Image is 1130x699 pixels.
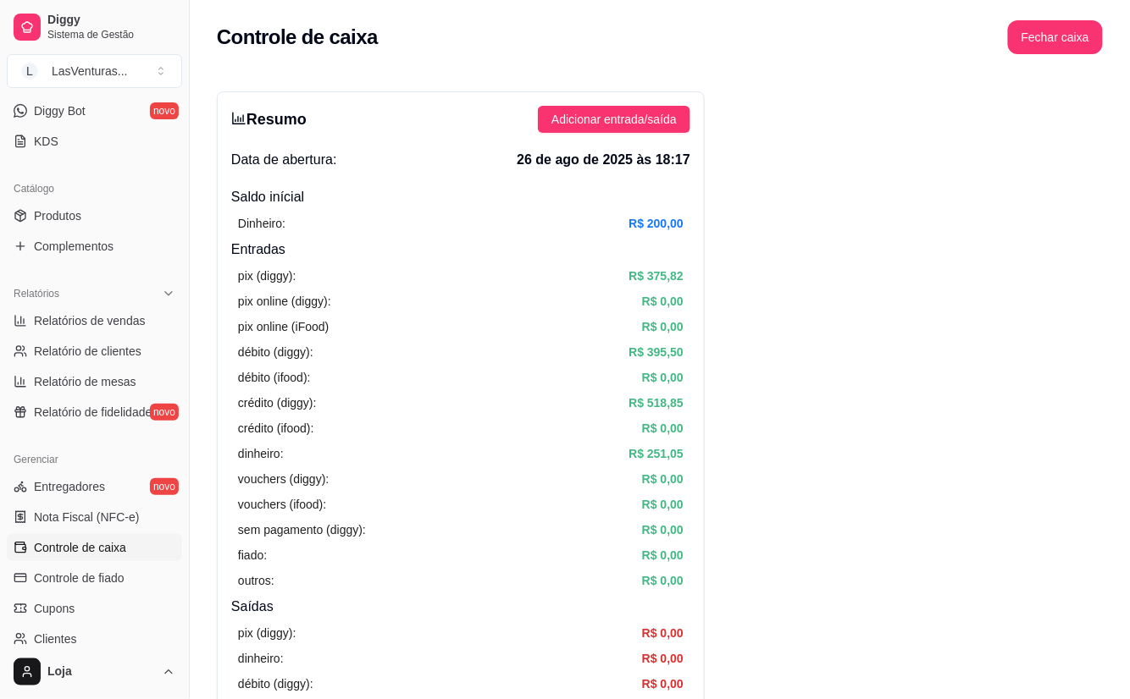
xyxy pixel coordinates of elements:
[21,63,38,80] span: L
[34,373,136,390] span: Relatório de mesas
[642,317,684,336] article: R$ 0,00
[629,343,684,361] article: R$ 395,50
[551,110,677,129] span: Adicionar entrada/saída
[231,239,690,260] h4: Entradas
[231,187,690,207] h4: Saldo inícial
[34,312,146,329] span: Relatórios de vendas
[7,534,182,561] a: Controle de caixa
[34,343,141,360] span: Relatório de clientes
[7,625,182,652] a: Clientes
[238,649,284,668] article: dinheiro:
[642,546,684,564] article: R$ 0,00
[238,267,296,285] article: pix (diggy):
[238,368,311,387] article: débito (ifood):
[238,419,313,438] article: crédito (ifood):
[642,649,684,668] article: R$ 0,00
[238,546,267,564] article: fiado:
[52,63,128,80] div: LasVenturas ...
[47,13,175,28] span: Diggy
[538,106,690,133] button: Adicionar entrada/saída
[47,664,155,680] span: Loja
[238,292,331,311] article: pix online (diggy):
[7,368,182,395] a: Relatório de mesas
[34,102,86,119] span: Diggy Bot
[238,495,326,514] article: vouchers (ifood):
[238,214,285,233] article: Dinheiro:
[34,238,114,255] span: Complementos
[642,674,684,693] article: R$ 0,00
[34,207,81,224] span: Produtos
[7,233,182,260] a: Complementos
[231,150,337,170] span: Data de abertura:
[629,394,684,412] article: R$ 518,85
[34,478,105,495] span: Entregadores
[34,133,58,150] span: KDS
[34,570,125,586] span: Controle de fiado
[642,368,684,387] article: R$ 0,00
[642,571,684,590] article: R$ 0,00
[7,175,182,202] div: Catálogo
[7,307,182,334] a: Relatórios de vendas
[238,317,329,336] article: pix online (iFood)
[34,509,139,526] span: Nota Fiscal (NFC-e)
[34,630,77,647] span: Clientes
[238,571,274,590] article: outros:
[517,150,690,170] span: 26 de ago de 2025 às 18:17
[642,470,684,488] article: R$ 0,00
[238,520,366,539] article: sem pagamento (diggy):
[34,600,75,617] span: Cupons
[34,539,126,556] span: Controle de caixa
[238,674,313,693] article: débito (diggy):
[7,595,182,622] a: Cupons
[7,446,182,473] div: Gerenciar
[629,214,684,233] article: R$ 200,00
[7,128,182,155] a: KDS
[238,444,284,463] article: dinheiro:
[7,399,182,426] a: Relatório de fidelidadenovo
[7,202,182,229] a: Produtos
[238,394,317,412] article: crédito (diggy):
[238,470,329,488] article: vouchers (diggy):
[629,267,684,285] article: R$ 375,82
[231,597,690,617] h4: Saídas
[7,338,182,365] a: Relatório de clientes
[7,7,182,47] a: DiggySistema de Gestão
[217,24,378,51] h2: Controle de caixa
[231,111,246,126] span: bar-chart
[7,652,182,692] button: Loja
[1008,20,1103,54] button: Fechar caixa
[14,287,59,300] span: Relatórios
[7,54,182,88] button: Select a team
[642,419,684,438] article: R$ 0,00
[7,473,182,500] a: Entregadoresnovo
[231,107,307,131] h3: Resumo
[7,564,182,592] a: Controle de fiado
[238,343,313,361] article: débito (diggy):
[7,97,182,124] a: Diggy Botnovo
[7,504,182,531] a: Nota Fiscal (NFC-e)
[629,444,684,463] article: R$ 251,05
[642,292,684,311] article: R$ 0,00
[642,495,684,514] article: R$ 0,00
[47,28,175,41] span: Sistema de Gestão
[238,624,296,642] article: pix (diggy):
[642,520,684,539] article: R$ 0,00
[642,624,684,642] article: R$ 0,00
[34,404,152,421] span: Relatório de fidelidade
